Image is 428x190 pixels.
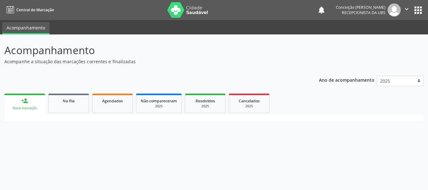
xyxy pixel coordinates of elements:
img: img [388,3,401,17]
span: Central de Marcação [16,7,54,13]
span: Agendados [102,98,123,104]
div: Nova marcação [9,106,41,110]
p: Ano de acompanhamento [319,76,374,84]
a: Acompanhamento [2,22,50,34]
button:  [401,3,413,17]
a: Central de Marcação [4,5,54,15]
span: Não compareceram [141,98,177,104]
span: Cancelados [239,98,260,104]
p: Acompanhe a situação das marcações correntes e finalizadas [4,58,298,65]
div: 2025 [141,104,177,109]
button: notifications [317,6,326,14]
div: person_add [21,97,28,104]
span: Na fila [63,98,75,104]
div: 2025 [233,104,265,109]
div: 2025 [190,104,221,109]
span: Resolvidos [196,98,215,104]
p: Acompanhamento [4,43,298,58]
span: Recepcionista da UBS [342,10,385,15]
i:  [403,6,410,13]
div: Conceição [PERSON_NAME] [336,5,385,10]
button: apps [413,5,424,16]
